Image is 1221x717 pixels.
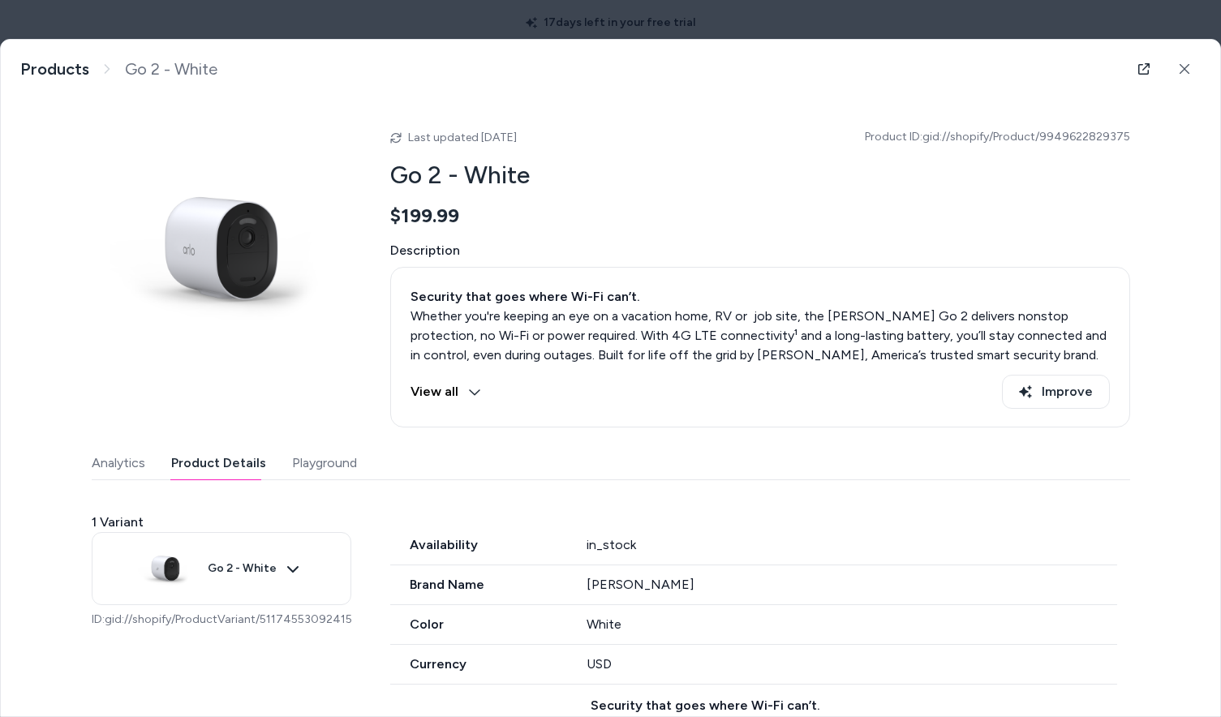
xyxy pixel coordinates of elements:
[92,513,144,532] span: 1 Variant
[587,615,1117,634] div: White
[92,532,351,605] button: Go 2 - White
[390,615,568,634] span: Color
[125,59,217,79] span: Go 2 - White
[390,241,1130,260] span: Description
[92,447,145,479] button: Analytics
[390,535,568,555] span: Availability
[408,131,517,144] span: Last updated [DATE]
[390,204,459,228] span: $199.99
[591,698,820,713] strong: Security that goes where Wi-Fi can’t.
[411,287,1110,365] div: Whether you're keeping an eye on a vacation home, RV or job site, the [PERSON_NAME] Go 2 delivers...
[411,375,481,409] button: View all
[865,129,1130,145] span: Product ID: gid://shopify/Product/9949622829375
[171,447,266,479] button: Product Details
[587,535,1117,555] div: in_stock
[411,289,640,304] strong: Security that goes where Wi-Fi can’t.
[587,655,1117,674] div: USD
[20,59,89,79] a: Products
[20,59,217,79] nav: breadcrumb
[1002,375,1110,409] button: Improve
[587,575,1117,595] div: [PERSON_NAME]
[390,655,568,674] span: Currency
[390,160,1130,191] h2: Go 2 - White
[208,561,277,576] span: Go 2 - White
[390,575,568,595] span: Brand Name
[92,612,351,628] p: ID: gid://shopify/ProductVariant/51174553092415
[292,447,357,479] button: Playground
[92,118,351,377] img: go2-1-cam-w.png
[133,536,198,601] img: go2-1-cam-w.png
